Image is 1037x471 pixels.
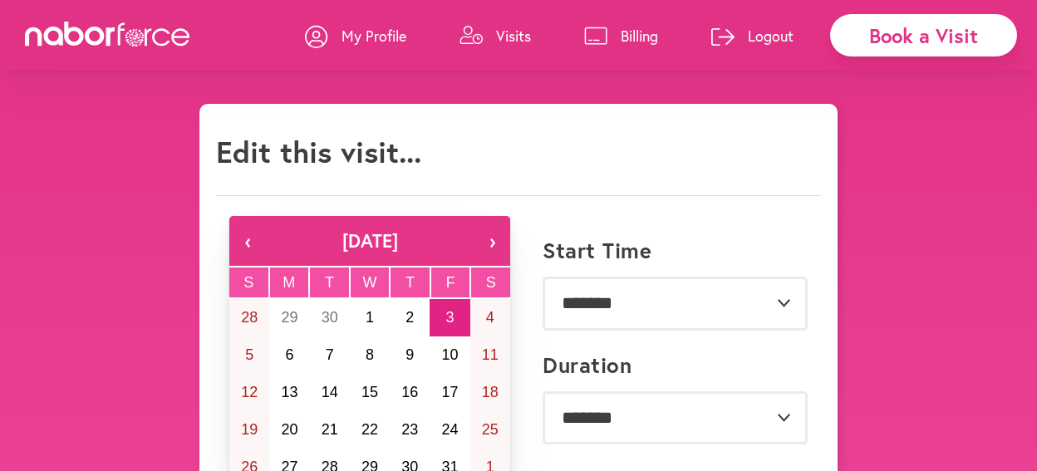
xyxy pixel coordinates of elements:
label: Duration [543,352,632,378]
div: Book a Visit [830,14,1017,56]
button: October 13, 2025 [269,374,309,411]
abbr: Monday [283,274,295,291]
button: October 18, 2025 [470,374,510,411]
abbr: October 9, 2025 [405,346,414,363]
abbr: October 20, 2025 [281,421,297,438]
button: October 23, 2025 [390,411,430,449]
abbr: October 19, 2025 [241,421,258,438]
abbr: Wednesday [363,274,377,291]
abbr: October 6, 2025 [285,346,293,363]
p: Visits [496,26,531,46]
a: My Profile [305,11,406,61]
button: September 28, 2025 [229,299,269,336]
a: Logout [711,11,794,61]
a: Visits [460,11,531,61]
abbr: Tuesday [325,274,334,291]
button: October 6, 2025 [269,336,309,374]
abbr: September 30, 2025 [322,309,338,326]
abbr: October 13, 2025 [281,384,297,400]
button: October 15, 2025 [350,374,390,411]
button: September 30, 2025 [310,299,350,336]
button: October 11, 2025 [470,336,510,374]
button: October 1, 2025 [350,299,390,336]
button: October 4, 2025 [470,299,510,336]
button: [DATE] [266,216,474,266]
abbr: October 7, 2025 [326,346,334,363]
abbr: October 10, 2025 [442,346,459,363]
abbr: September 28, 2025 [241,309,258,326]
button: October 2, 2025 [390,299,430,336]
button: ‹ [229,216,266,266]
abbr: Sunday [243,274,253,291]
button: October 17, 2025 [430,374,469,411]
abbr: October 16, 2025 [401,384,418,400]
abbr: October 21, 2025 [322,421,338,438]
abbr: October 24, 2025 [442,421,459,438]
button: October 25, 2025 [470,411,510,449]
abbr: October 17, 2025 [442,384,459,400]
abbr: September 29, 2025 [281,309,297,326]
abbr: October 12, 2025 [241,384,258,400]
button: October 9, 2025 [390,336,430,374]
button: October 14, 2025 [310,374,350,411]
abbr: Friday [446,274,455,291]
p: Logout [748,26,794,46]
abbr: October 25, 2025 [482,421,499,438]
p: Billing [621,26,658,46]
button: October 12, 2025 [229,374,269,411]
button: October 24, 2025 [430,411,469,449]
button: October 20, 2025 [269,411,309,449]
button: October 22, 2025 [350,411,390,449]
abbr: October 23, 2025 [401,421,418,438]
h1: Edit this visit... [216,134,421,169]
label: Start Time [543,238,651,263]
abbr: October 14, 2025 [322,384,338,400]
button: October 21, 2025 [310,411,350,449]
button: October 7, 2025 [310,336,350,374]
p: My Profile [342,26,406,46]
button: October 16, 2025 [390,374,430,411]
abbr: October 15, 2025 [361,384,378,400]
button: › [474,216,510,266]
abbr: October 18, 2025 [482,384,499,400]
button: September 29, 2025 [269,299,309,336]
abbr: October 8, 2025 [366,346,374,363]
button: October 19, 2025 [229,411,269,449]
a: Billing [584,11,658,61]
abbr: October 3, 2025 [446,309,455,326]
abbr: October 4, 2025 [486,309,494,326]
abbr: October 1, 2025 [366,309,374,326]
abbr: Thursday [405,274,415,291]
abbr: October 5, 2025 [245,346,253,363]
abbr: Saturday [486,274,496,291]
abbr: October 2, 2025 [405,309,414,326]
button: October 10, 2025 [430,336,469,374]
abbr: October 11, 2025 [482,346,499,363]
button: October 3, 2025 [430,299,469,336]
button: October 8, 2025 [350,336,390,374]
abbr: October 22, 2025 [361,421,378,438]
button: October 5, 2025 [229,336,269,374]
